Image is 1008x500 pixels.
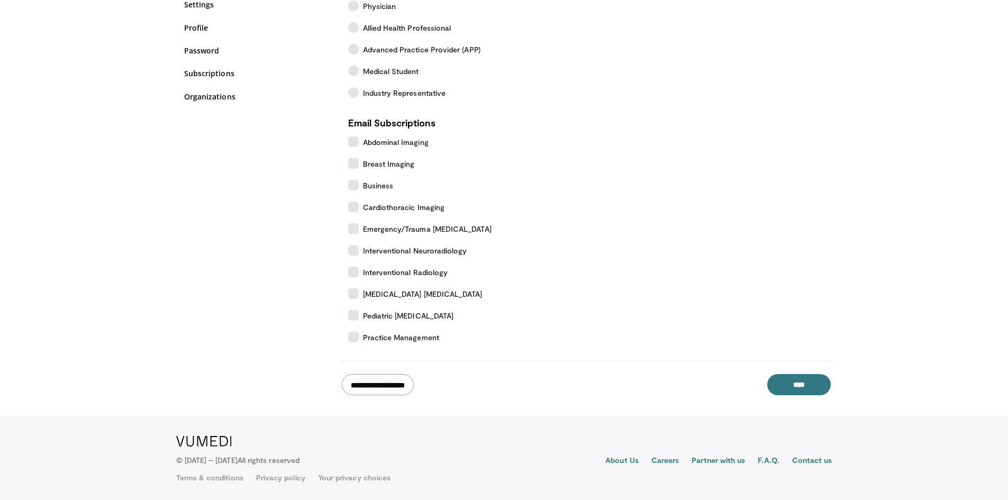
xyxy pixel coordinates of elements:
[176,455,300,466] p: © [DATE] – [DATE]
[184,45,332,56] a: Password
[758,455,779,468] a: F.A.Q.
[363,310,454,321] span: Pediatric [MEDICAL_DATA]
[363,267,448,278] span: Interventional Radiology
[363,137,429,148] span: Abdominal Imaging
[651,455,679,468] a: Careers
[184,68,332,79] a: Subscriptions
[256,472,305,483] a: Privacy policy
[176,436,232,447] img: VuMedi Logo
[363,223,492,234] span: Emergency/Trauma [MEDICAL_DATA]
[363,245,467,256] span: Interventional Neuroradiology
[348,117,435,129] strong: Email Subscriptions
[363,180,394,191] span: Business
[363,1,396,12] span: Physician
[692,455,745,468] a: Partner with us
[184,22,332,33] a: Profile
[318,472,391,483] a: Your privacy choices
[176,472,243,483] a: Terms & conditions
[363,44,480,55] span: Advanced Practice Provider (APP)
[363,87,446,98] span: Industry Representative
[363,332,439,343] span: Practice Management
[363,288,483,299] span: [MEDICAL_DATA] [MEDICAL_DATA]
[605,455,639,468] a: About Us
[238,456,299,465] span: All rights reserved
[792,455,832,468] a: Contact us
[363,158,415,169] span: Breast Imaging
[363,202,445,213] span: Cardiothoracic Imaging
[363,66,419,77] span: Medical Student
[184,91,332,102] a: Organizations
[363,22,451,33] span: Allied Health Professional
